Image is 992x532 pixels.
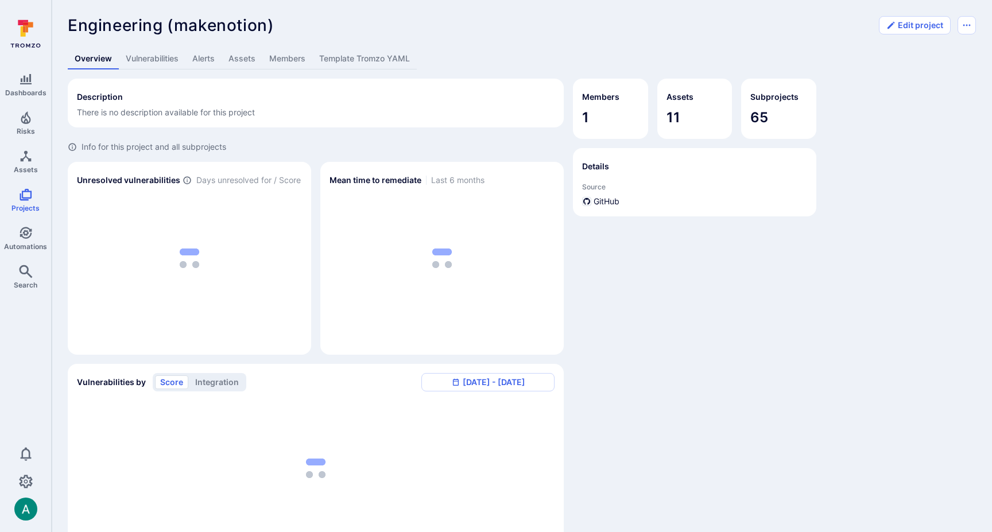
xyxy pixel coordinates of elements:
[68,48,119,69] a: Overview
[421,373,555,391] button: [DATE] - [DATE]
[666,108,723,127] span: 11
[185,48,222,69] a: Alerts
[77,174,180,186] h2: Unresolved vulnerabilities
[68,15,274,35] span: Engineering (makenotion)
[155,375,188,389] button: score
[4,242,47,251] span: Automations
[14,498,37,521] div: Arjan Dehar
[582,91,619,103] h2: Members
[431,174,485,186] span: Last 6 months
[879,16,951,34] button: Edit project
[582,108,639,127] span: 1
[183,174,192,187] span: Number of vulnerabilities in status ‘Open’ ‘Triaged’ and ‘In process’ divided by score and scanne...
[68,48,976,69] div: Project tabs
[666,91,693,103] h2: Assets
[190,375,244,389] button: integration
[582,161,609,172] h2: Details
[330,174,421,186] h2: Mean time to remediate
[750,108,807,127] span: 65
[750,91,799,103] h2: Subprojects
[312,48,417,69] a: Template Tromzo YAML
[77,107,255,117] span: There is no description available for this project
[11,204,40,212] span: Projects
[14,281,37,289] span: Search
[82,141,226,153] span: Info for this project and all subprojects
[582,182,807,191] span: Source
[14,165,38,174] span: Assets
[196,174,301,187] span: Days unresolved for / Score
[68,79,564,127] div: Collapse description
[77,91,123,103] h2: Description
[77,376,146,388] span: Vulnerabilities by
[5,88,46,97] span: Dashboards
[222,48,262,69] a: Assets
[262,48,312,69] a: Members
[17,127,35,135] span: Risks
[14,498,37,521] img: ACg8ocLSa5mPYBaXNx3eFu_EmspyJX0laNWN7cXOFirfQ7srZveEpg=s96-c
[594,196,619,207] span: GitHub
[119,48,185,69] a: Vulnerabilities
[958,16,976,34] button: Options menu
